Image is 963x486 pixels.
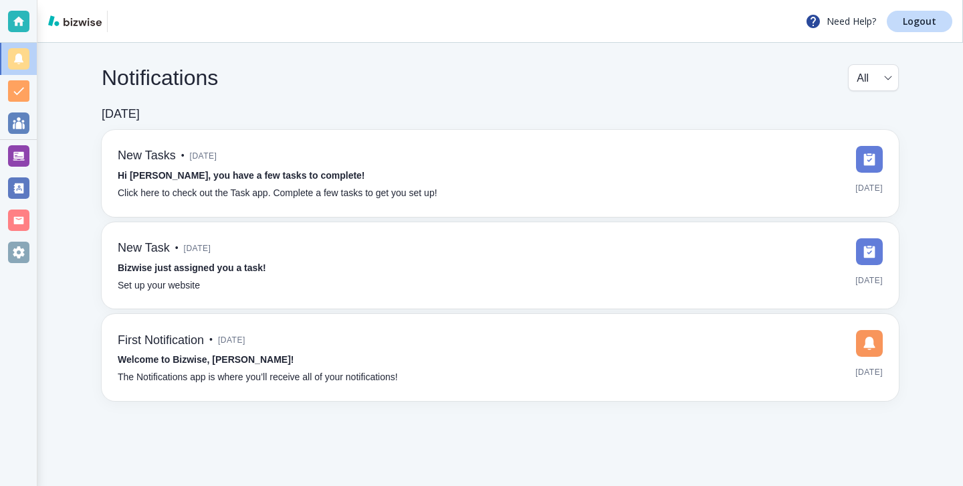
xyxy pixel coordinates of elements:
a: New Task•[DATE]Bizwise just assigned you a task!Set up your website[DATE] [102,222,899,309]
strong: Hi [PERSON_NAME], you have a few tasks to complete! [118,170,365,181]
p: • [181,149,185,163]
h6: New Task [118,241,170,256]
h6: First Notification [118,333,204,348]
img: DashboardSidebarTasks.svg [856,238,883,265]
img: DashboardSidebarTasks.svg [856,146,883,173]
img: Dunnington Consulting [113,11,169,32]
span: [DATE] [190,146,217,166]
a: First Notification•[DATE]Welcome to Bizwise, [PERSON_NAME]!The Notifications app is where you’ll ... [102,314,899,401]
h4: Notifications [102,65,218,90]
h6: [DATE] [102,107,140,122]
p: Set up your website [118,278,200,293]
p: Logout [903,17,936,26]
span: [DATE] [855,270,883,291]
a: Logout [887,11,952,32]
p: Click here to check out the Task app. Complete a few tasks to get you set up! [118,186,437,201]
span: [DATE] [855,178,883,198]
span: [DATE] [855,362,883,382]
a: New Tasks•[DATE]Hi [PERSON_NAME], you have a few tasks to complete!Click here to check out the Ta... [102,130,899,217]
div: All [857,65,890,90]
strong: Bizwise just assigned you a task! [118,262,266,273]
h6: New Tasks [118,149,176,163]
strong: Welcome to Bizwise, [PERSON_NAME]! [118,354,294,365]
p: Need Help? [805,13,876,29]
p: • [209,333,213,347]
img: bizwise [48,15,102,26]
p: • [175,241,179,256]
span: [DATE] [218,330,245,350]
img: DashboardSidebarNotification.svg [856,330,883,357]
p: The Notifications app is where you’ll receive all of your notifications! [118,370,398,385]
span: [DATE] [184,238,211,258]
